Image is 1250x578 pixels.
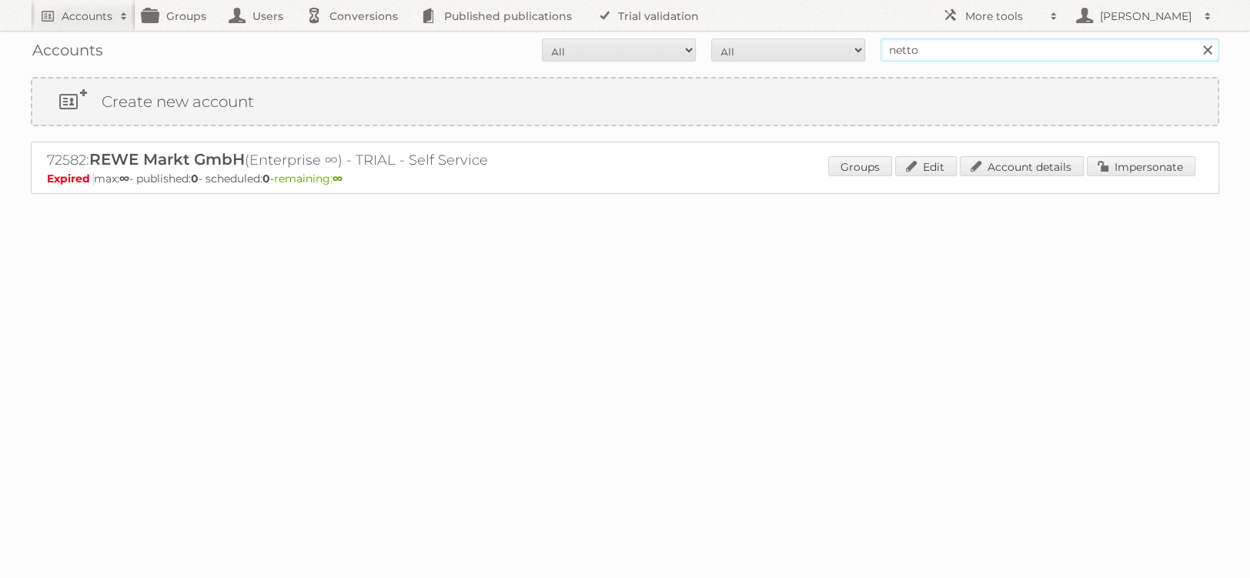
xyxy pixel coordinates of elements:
h2: Accounts [62,8,112,24]
h2: More tools [965,8,1042,24]
span: Expired [47,172,94,185]
strong: 0 [191,172,199,185]
a: Groups [828,156,892,176]
h2: [PERSON_NAME] [1096,8,1196,24]
span: REWE Markt GmbH [89,150,245,169]
span: remaining: [274,172,343,185]
strong: ∞ [333,172,343,185]
a: Edit [895,156,957,176]
a: Create new account [32,79,1218,125]
h2: 72582: (Enterprise ∞) - TRIAL - Self Service [47,150,586,170]
p: max: - published: - scheduled: - [47,172,1203,185]
strong: 0 [262,172,270,185]
a: Account details [960,156,1084,176]
strong: ∞ [119,172,129,185]
a: Impersonate [1087,156,1195,176]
